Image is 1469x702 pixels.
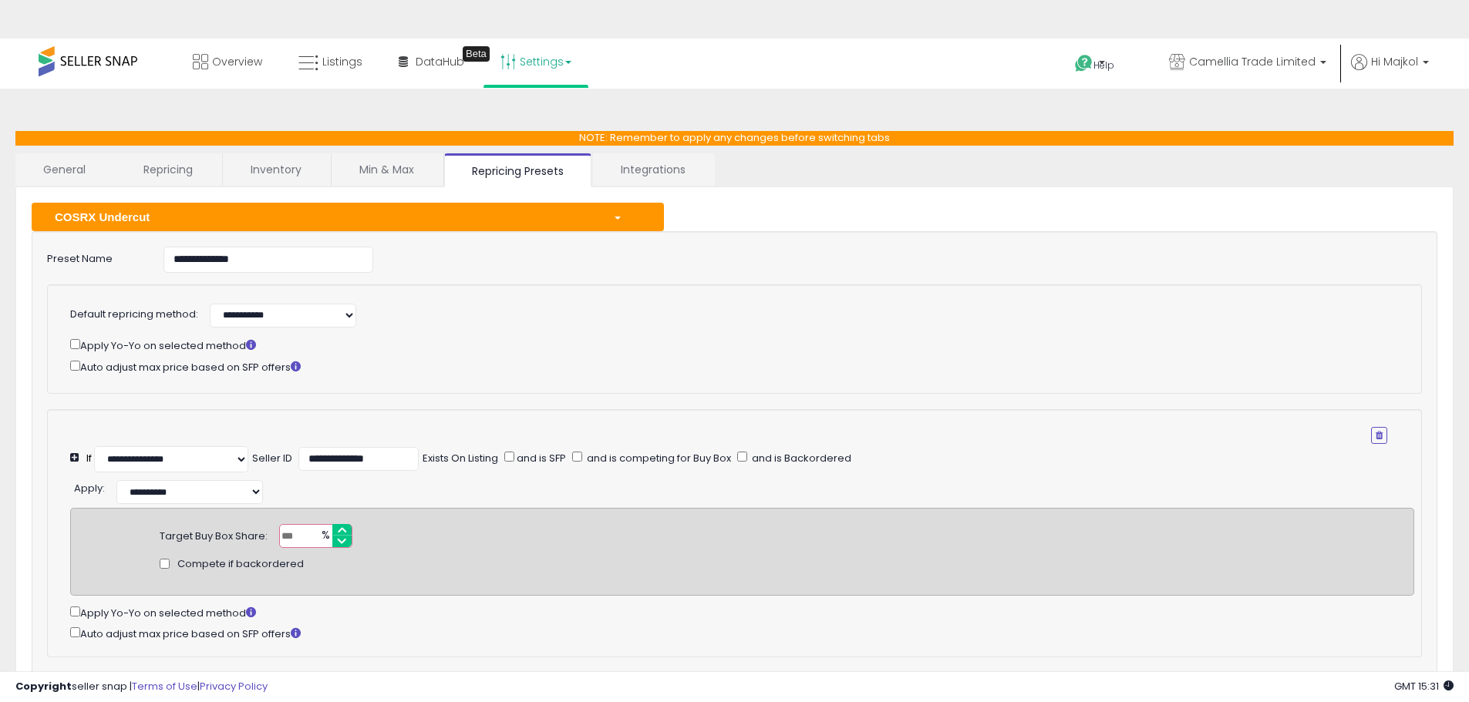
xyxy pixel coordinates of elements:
p: NOTE: Remember to apply any changes before switching tabs [15,131,1454,146]
a: Overview [181,39,274,85]
a: Camellia Trade Limited [1157,39,1338,89]
div: Seller ID [252,452,292,466]
div: Auto adjust max price based on SFP offers [70,358,1387,375]
span: DataHub [416,54,464,69]
a: Privacy Policy [200,679,268,694]
a: Listings [287,39,374,85]
a: Min & Max [332,153,442,186]
a: Settings [489,39,583,85]
div: Target Buy Box Share: [160,524,268,544]
strong: Copyright [15,679,72,694]
span: Camellia Trade Limited [1189,54,1316,69]
div: seller snap | | [15,680,268,694]
a: General [15,153,114,186]
span: % [312,525,337,548]
a: Inventory [223,153,329,186]
div: Apply Yo-Yo on selected method [70,336,1387,354]
a: Terms of Use [132,679,197,694]
span: and is Backordered [750,451,851,465]
a: Integrations [593,153,713,186]
div: COSRX Undercut [43,209,601,225]
a: Repricing Presets [444,153,591,187]
div: Exists On Listing [423,452,498,466]
div: Auto adjust max price based on SFP offers [70,624,1414,642]
div: Apply Yo-Yo on selected method [70,603,1414,621]
div: : [74,476,105,496]
span: Compete if backordered [177,557,304,572]
a: DataHub [387,39,476,85]
a: Hi Majkol [1351,54,1429,89]
span: Hi Majkol [1371,54,1418,69]
span: Apply [74,481,103,495]
span: Listings [322,54,362,69]
label: Default repricing method: [70,307,198,322]
span: Help [1093,59,1114,72]
span: 2025-10-14 15:31 GMT [1394,679,1454,694]
span: and is SFP [514,451,566,465]
label: Preset Name [35,247,152,267]
span: and is competing for Buy Box [585,451,731,465]
i: Get Help [1074,54,1093,73]
span: Overview [212,54,262,69]
div: Tooltip anchor [463,46,490,62]
a: Repricing [116,153,221,186]
i: Remove Condition [1376,431,1383,440]
a: Help [1063,42,1144,89]
button: COSRX Undercut [32,203,664,231]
